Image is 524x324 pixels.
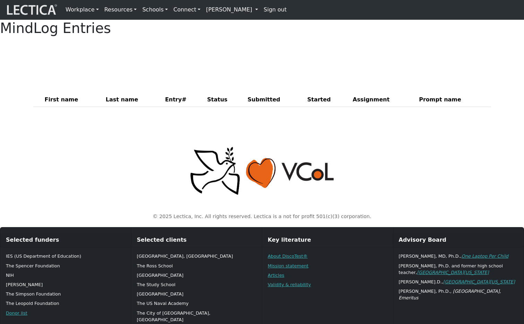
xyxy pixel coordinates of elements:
div: Selected funders [0,233,131,247]
a: Connect [171,3,203,17]
th: First name [42,93,103,107]
a: One Laptop Per Child [462,254,508,259]
a: Workplace [63,3,102,17]
th: Submitted [245,93,304,107]
div: Key literature [262,233,393,247]
p: The US Naval Academy [137,300,257,307]
a: [GEOGRAPHIC_DATA][US_STATE] [417,270,489,275]
p: NIH [6,272,126,279]
div: Selected clients [131,233,262,247]
a: Donor list [6,310,27,316]
p: The City of [GEOGRAPHIC_DATA], [GEOGRAPHIC_DATA] [137,310,257,323]
th: Assignment [350,93,416,107]
p: [PERSON_NAME], MD, Ph.D., [399,253,518,259]
p: [PERSON_NAME], Ph.D. and former high school teacher, [399,263,518,276]
a: [PERSON_NAME] [203,3,261,17]
a: Sign out [261,3,289,17]
a: Mission statement [268,263,308,268]
p: [PERSON_NAME] [6,281,126,288]
a: About DiscoTest® [268,254,308,259]
p: IES (US Department of Education) [6,253,126,259]
p: The Leopold Foundation [6,300,126,307]
a: Articles [268,273,284,278]
th: Last name [103,93,162,107]
p: [PERSON_NAME], Ph.D. [399,288,518,301]
a: Schools [139,3,171,17]
div: Advisory Board [393,233,524,247]
p: [PERSON_NAME].D., [399,279,518,285]
img: Peace, love, VCoL [188,146,336,196]
a: [GEOGRAPHIC_DATA][US_STATE] [443,279,515,284]
th: Prompt name [416,93,491,107]
p: [GEOGRAPHIC_DATA], [GEOGRAPHIC_DATA] [137,253,257,259]
th: Started [304,93,350,107]
a: Validity & reliability [268,282,311,287]
a: Resources [102,3,140,17]
p: The Spencer Foundation [6,263,126,269]
p: [GEOGRAPHIC_DATA] [137,272,257,279]
p: © 2025 Lectica, Inc. All rights reserved. Lectica is a not for profit 501(c)(3) corporation. [37,213,487,221]
th: Entry# [162,93,204,107]
p: [GEOGRAPHIC_DATA] [137,291,257,297]
p: The Simpson Foundation [6,291,126,297]
p: The Study School [137,281,257,288]
img: lecticalive [5,3,57,16]
em: , [GEOGRAPHIC_DATA], Emeritus [399,289,501,300]
th: Status [204,93,245,107]
p: The Ross School [137,263,257,269]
